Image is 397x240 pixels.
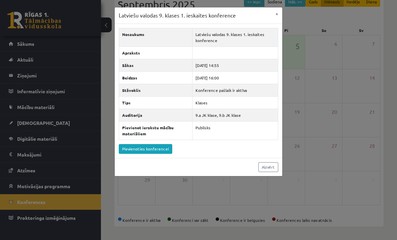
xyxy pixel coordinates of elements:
[119,71,192,84] th: Beidzas
[119,121,192,140] th: Pievienot ierakstu mācību materiāliem
[119,28,192,46] th: Nosaukums
[258,162,278,172] a: Aizvērt
[119,96,192,109] th: Tips
[119,46,192,59] th: Apraksts
[119,109,192,121] th: Auditorija
[119,59,192,71] th: Sākas
[192,28,278,46] td: Latviešu valodas 9. klases 1. ieskaites konference
[192,59,278,71] td: [DATE] 14:55
[119,11,236,20] h3: Latviešu valodas 9. klases 1. ieskaites konference
[192,96,278,109] td: Klases
[192,71,278,84] td: [DATE] 16:00
[119,144,172,154] a: Pievienoties konferencei
[192,109,278,121] td: 9.a JK klase, 9.b JK klase
[119,84,192,96] th: Stāvoklis
[192,121,278,140] td: Publisks
[192,84,278,96] td: Konference pašlaik ir aktīva
[272,7,282,20] button: ×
